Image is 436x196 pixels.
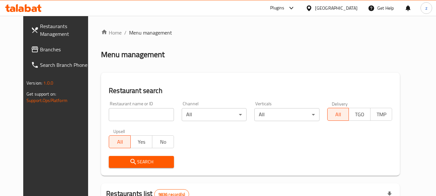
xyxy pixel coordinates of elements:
[129,29,172,36] span: Menu management
[373,110,390,119] span: TMP
[270,4,284,12] div: Plugins
[26,90,56,98] span: Get support on:
[349,108,370,121] button: TGO
[43,79,53,87] span: 1.0.0
[124,29,127,36] li: /
[155,137,171,147] span: No
[254,108,319,121] div: All
[130,135,152,148] button: Yes
[112,137,128,147] span: All
[40,22,91,38] span: Restaurants Management
[327,108,349,121] button: All
[152,135,174,148] button: No
[26,42,96,57] a: Branches
[330,110,347,119] span: All
[182,108,247,121] div: All
[109,135,131,148] button: All
[101,49,165,60] h2: Menu management
[40,46,91,53] span: Branches
[113,129,125,133] label: Upsell
[425,5,427,12] span: z
[26,57,96,73] a: Search Branch Phone
[109,108,174,121] input: Search for restaurant name or ID..
[114,158,168,166] span: Search
[351,110,368,119] span: TGO
[101,29,122,36] a: Home
[370,108,392,121] button: TMP
[332,101,348,106] label: Delivery
[109,156,174,168] button: Search
[315,5,358,12] div: [GEOGRAPHIC_DATA]
[26,79,42,87] span: Version:
[133,137,150,147] span: Yes
[26,96,67,105] a: Support.OpsPlatform
[101,29,400,36] nav: breadcrumb
[40,61,91,69] span: Search Branch Phone
[26,18,96,42] a: Restaurants Management
[109,86,392,96] h2: Restaurant search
